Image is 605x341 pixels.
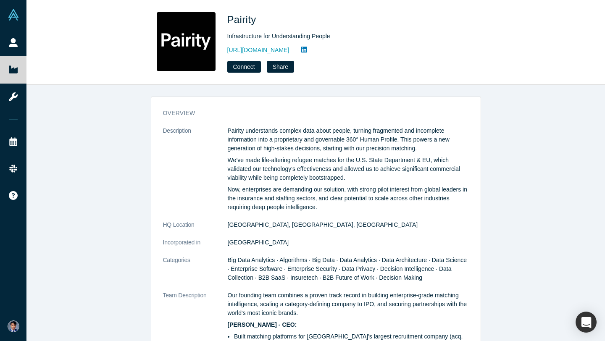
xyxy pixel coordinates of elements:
span: Big Data Analytics · Algorithms · Big Data · Data Analytics · Data Architecture · Data Science · ... [228,257,467,281]
strong: [PERSON_NAME] - CEO: [228,321,297,328]
img: Alchemist Vault Logo [8,9,19,21]
p: Our founding team combines a proven track record in building enterprise-grade matching intelligen... [228,291,469,317]
div: Infrastructure for Understanding People [227,32,463,41]
dt: Incorporated in [163,238,228,256]
dd: [GEOGRAPHIC_DATA] [228,238,469,247]
button: Share [267,61,294,73]
dt: Description [163,126,228,220]
span: Pairity [227,14,259,25]
dt: Categories [163,256,228,291]
dd: [GEOGRAPHIC_DATA], [GEOGRAPHIC_DATA], [GEOGRAPHIC_DATA] [228,220,469,229]
button: Connect [227,61,261,73]
p: We’ve made life-altering refugee matches for the U.S. State Department & EU, which validated our ... [228,156,469,182]
p: Now, enterprises are demanding our solution, with strong pilot interest from global leaders in th... [228,185,469,212]
dt: HQ Location [163,220,228,238]
img: Pairity's Logo [157,12,216,71]
h3: overview [163,109,457,118]
a: [URL][DOMAIN_NAME] [227,46,289,55]
img: Daanish Ahmed's Account [8,320,19,332]
p: Pairity understands complex data about people, turning fragmented and incomplete information into... [228,126,469,153]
